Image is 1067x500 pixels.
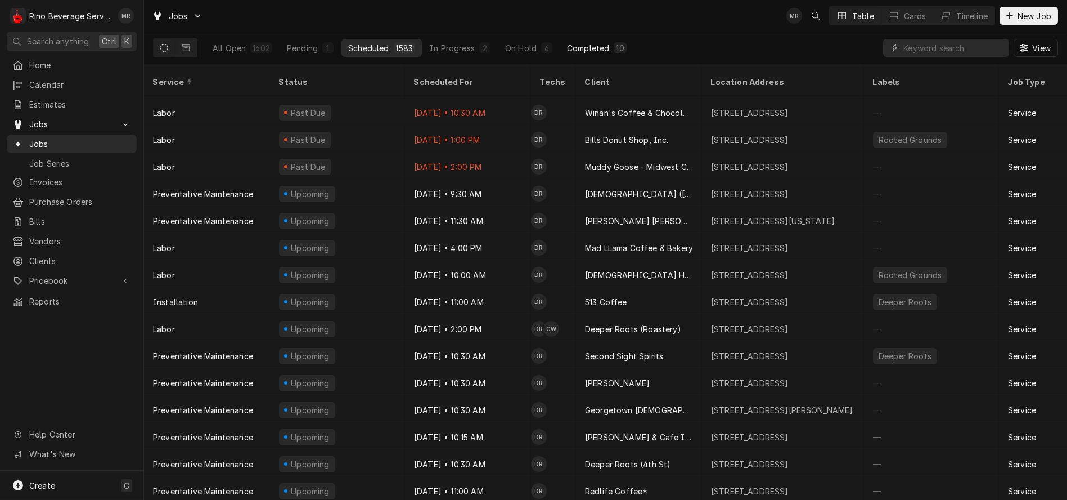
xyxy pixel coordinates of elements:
[1000,7,1058,25] button: New Job
[531,456,547,472] div: Damon Rinehart's Avatar
[531,483,547,499] div: DR
[29,296,131,307] span: Reports
[29,428,130,440] span: Help Center
[405,369,531,396] div: [DATE] • 10:30 AM
[153,161,175,173] div: Labor
[807,7,825,25] button: Open search
[711,215,835,227] div: [STREET_ADDRESS][US_STATE]
[540,76,567,88] div: Techs
[169,10,188,22] span: Jobs
[290,377,331,389] div: Upcoming
[531,375,547,391] div: Damon Rinehart's Avatar
[153,107,175,119] div: Labor
[414,76,520,88] div: Scheduled For
[348,42,389,54] div: Scheduled
[405,261,531,288] div: [DATE] • 10:00 AM
[153,269,175,281] div: Labor
[531,429,547,445] div: Damon Rinehart's Avatar
[405,396,531,423] div: [DATE] • 10:30 AM
[29,481,55,490] span: Create
[29,138,131,150] span: Jobs
[531,402,547,418] div: DR
[585,188,693,200] div: [DEMOGRAPHIC_DATA] ([GEOGRAPHIC_DATA])
[153,485,253,497] div: Preventative Maintenance
[1008,107,1036,119] div: Service
[711,404,853,416] div: [STREET_ADDRESS][PERSON_NAME]
[711,107,789,119] div: [STREET_ADDRESS]
[7,135,137,153] a: Jobs
[711,350,789,362] div: [STREET_ADDRESS]
[1008,242,1036,254] div: Service
[1008,134,1036,146] div: Service
[585,485,647,497] div: Redlife Coffee*
[153,377,253,389] div: Preventative Maintenance
[29,275,114,287] span: Pricebook
[864,207,999,234] div: —
[290,350,331,362] div: Upcoming
[877,134,943,146] div: Rooted Grounds
[7,95,137,114] a: Estimates
[616,42,624,54] div: 10
[153,188,253,200] div: Preventative Maintenance
[1008,296,1036,308] div: Service
[864,234,999,261] div: —
[124,35,129,47] span: K
[287,42,318,54] div: Pending
[153,458,253,470] div: Preventative Maintenance
[213,42,246,54] div: All Open
[7,154,137,173] a: Job Series
[585,269,693,281] div: [DEMOGRAPHIC_DATA] Health [PERSON_NAME]
[531,132,547,148] div: Damon Rinehart's Avatar
[531,213,547,229] div: DR
[29,10,112,22] div: Rino Beverage Service
[531,348,547,364] div: DR
[29,216,131,227] span: Bills
[531,321,547,337] div: Damon Rinehart's Avatar
[531,159,547,175] div: Damon Rinehart's Avatar
[864,423,999,450] div: —
[7,115,137,133] a: Go to Jobs
[1008,377,1036,389] div: Service
[153,350,253,362] div: Preventative Maintenance
[153,296,198,308] div: Installation
[1008,431,1036,443] div: Service
[864,315,999,342] div: —
[531,186,547,202] div: Damon Rinehart's Avatar
[531,294,547,310] div: DR
[1008,161,1036,173] div: Service
[7,271,137,290] a: Go to Pricebook
[543,42,550,54] div: 6
[153,215,253,227] div: Preventative Maintenance
[864,369,999,396] div: —
[585,350,663,362] div: Second Sight Spirits
[531,213,547,229] div: Damon Rinehart's Avatar
[29,235,131,247] span: Vendors
[852,10,874,22] div: Table
[405,288,531,315] div: [DATE] • 11:00 AM
[531,240,547,256] div: DR
[118,8,134,24] div: Melissa Rinehart's Avatar
[1008,323,1036,335] div: Service
[711,161,789,173] div: [STREET_ADDRESS]
[1015,10,1054,22] span: New Job
[7,193,137,211] a: Purchase Orders
[1008,404,1036,416] div: Service
[711,323,789,335] div: [STREET_ADDRESS]
[585,296,627,308] div: 513 Coffee
[430,42,475,54] div: In Progress
[711,485,789,497] div: [STREET_ADDRESS]
[1008,188,1036,200] div: Service
[7,75,137,94] a: Calendar
[102,35,116,47] span: Ctrl
[290,269,331,281] div: Upcoming
[481,42,488,54] div: 2
[585,107,693,119] div: Winan's Coffee & Chocolate ([GEOGRAPHIC_DATA])
[543,321,559,337] div: Graham Wick's Avatar
[279,76,394,88] div: Status
[29,118,114,130] span: Jobs
[531,240,547,256] div: Damon Rinehart's Avatar
[864,180,999,207] div: —
[7,252,137,270] a: Clients
[877,350,933,362] div: Deeper Roots
[1008,269,1036,281] div: Service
